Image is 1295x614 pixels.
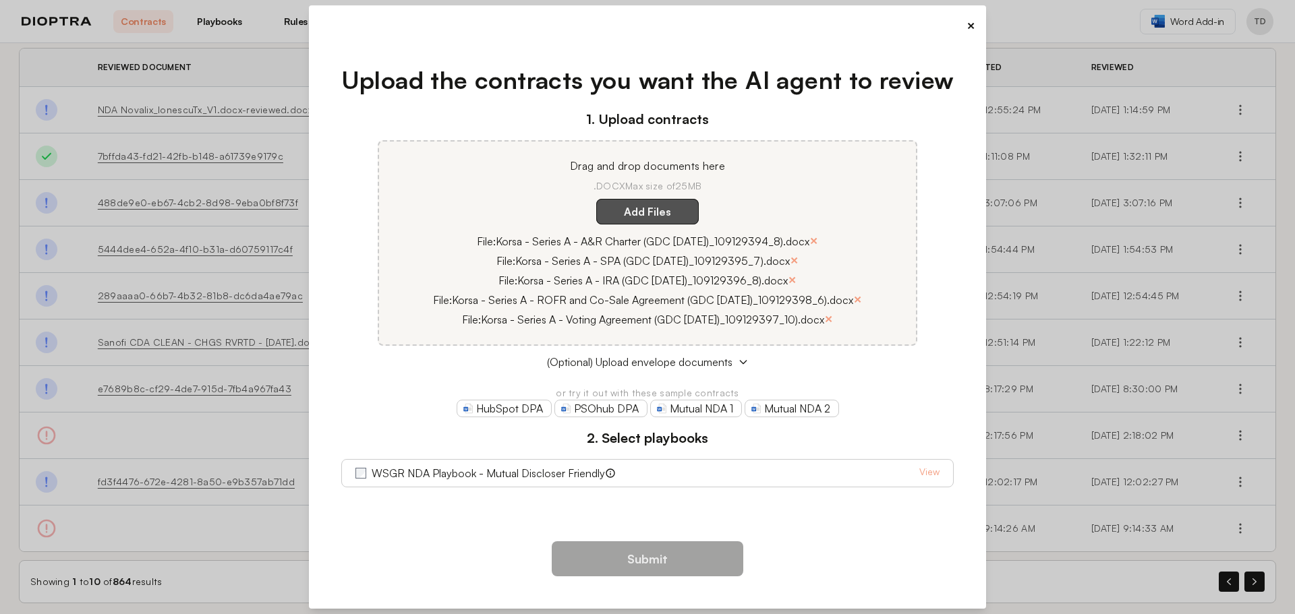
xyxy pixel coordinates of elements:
a: PSOhub DPA [554,400,647,417]
p: File: Korsa - Series A - SPA (GDC [DATE])_109129395_7).docx [496,253,790,269]
p: .DOCX Max size of 25MB [395,179,900,193]
h1: Upload the contracts you want the AI agent to review [341,62,954,98]
p: File: Korsa - Series A - ROFR and Co-Sale Agreement (GDC [DATE])_109129398_6).docx [433,292,853,308]
p: File: Korsa - Series A - IRA (GDC [DATE])_109129396_8).docx [498,272,788,288]
p: or try it out with these sample contracts [341,386,954,400]
button: × [809,231,818,250]
a: Mutual NDA 2 [745,400,839,417]
a: Mutual NDA 1 [650,400,742,417]
p: Drag and drop documents here [395,158,900,174]
span: (Optional) Upload envelope documents [547,354,732,370]
button: × [788,270,797,289]
button: × [824,309,833,328]
button: × [790,251,799,270]
button: Submit [552,541,743,576]
a: HubSpot DPA [457,400,552,417]
button: × [967,16,975,35]
button: (Optional) Upload envelope documents [341,354,954,370]
button: × [853,290,862,309]
p: File: Korsa - Series A - A&R Charter (GDC [DATE])_109129394_8).docx [477,233,809,249]
label: WSGR NDA Playbook - Mutual Discloser Friendly [372,465,605,481]
a: View [919,465,940,481]
p: File: Korsa - Series A - Voting Agreement (GDC [DATE])_109129397_10).docx [462,311,824,328]
h3: 1. Upload contracts [341,109,954,129]
label: Add Files [596,199,699,224]
h3: 2. Select playbooks [341,428,954,448]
